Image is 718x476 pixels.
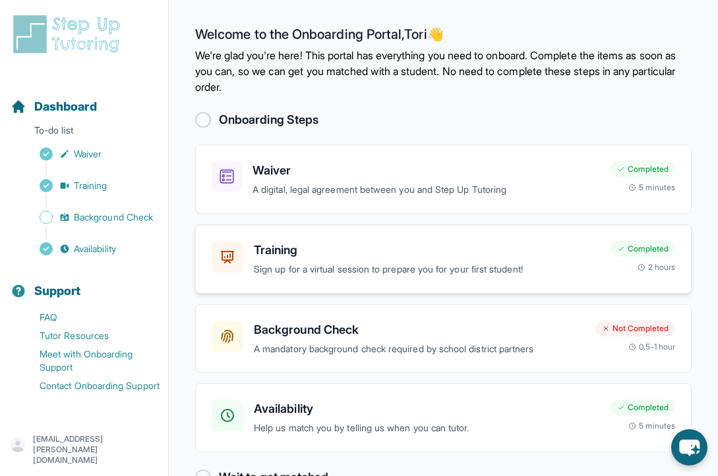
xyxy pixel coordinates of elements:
h2: Onboarding Steps [219,111,318,129]
h3: Availability [254,400,600,418]
button: chat-button [671,429,707,465]
a: Contact Onboarding Support [11,377,168,395]
p: To-do list [5,124,163,142]
div: 5 minutes [628,182,675,193]
div: 5 minutes [628,421,675,431]
div: 2 hours [638,262,676,273]
a: FAQ [11,308,168,327]
div: Not Completed [595,321,675,336]
a: AvailabilityHelp us match you by telling us when you can tutor.Completed5 minutes [195,383,692,452]
h3: Background Check [254,321,585,339]
span: Support [34,282,81,300]
div: Completed [611,400,675,415]
button: Support [5,261,163,305]
a: WaiverA digital, legal agreement between you and Step Up TutoringCompleted5 minutes [195,145,692,214]
h2: Welcome to the Onboarding Portal, Tori 👋 [195,26,692,47]
a: Training [11,176,168,195]
a: Availability [11,240,168,258]
p: Help us match you by telling us when you can tutor. [254,421,600,436]
h3: Training [254,241,600,259]
span: Waiver [74,147,102,161]
span: Availability [74,242,116,255]
div: Completed [611,241,675,257]
p: We're glad you're here! This portal has everything you need to onboard. Complete the items as soo... [195,47,692,95]
h3: Waiver [253,161,600,180]
p: A digital, legal agreement between you and Step Up Tutoring [253,182,600,198]
p: [EMAIL_ADDRESS][PERSON_NAME][DOMAIN_NAME] [33,434,158,465]
span: Background Check [74,211,153,224]
a: TrainingSign up for a virtual session to prepare you for your first student!Completed2 hours [195,225,692,294]
a: Tutor Resources [11,327,168,345]
button: [EMAIL_ADDRESS][PERSON_NAME][DOMAIN_NAME] [11,434,158,465]
img: logo [11,13,128,55]
a: Waiver [11,145,168,163]
span: Training [74,179,107,192]
div: 0.5-1 hour [628,342,675,352]
a: Dashboard [11,97,97,116]
a: Meet with Onboarding Support [11,345,168,377]
a: Background CheckA mandatory background check required by school district partnersNot Completed0.5... [195,304,692,373]
a: Background Check [11,208,168,226]
span: Dashboard [34,97,97,116]
p: A mandatory background check required by school district partners [254,342,585,357]
p: Sign up for a virtual session to prepare you for your first student! [254,262,600,277]
div: Completed [611,161,675,177]
button: Dashboard [5,76,163,121]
